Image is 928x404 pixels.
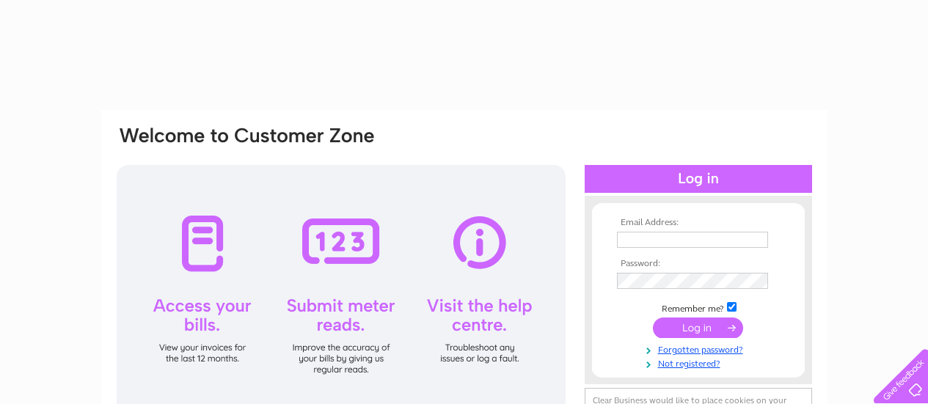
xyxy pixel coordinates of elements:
th: Email Address: [613,218,783,228]
a: Not registered? [617,356,783,370]
td: Remember me? [613,300,783,315]
th: Password: [613,259,783,269]
a: Forgotten password? [617,342,783,356]
input: Submit [653,317,743,338]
